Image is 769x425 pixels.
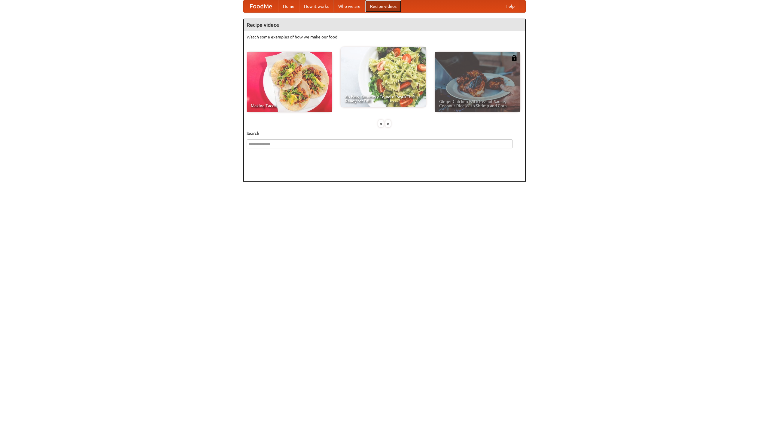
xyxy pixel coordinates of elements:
div: » [385,120,391,127]
img: 483408.png [511,55,517,61]
a: FoodMe [244,0,278,12]
a: Help [501,0,519,12]
span: Making Tacos [251,104,328,108]
h4: Recipe videos [244,19,525,31]
span: An Easy, Summery Tomato Pasta That's Ready for Fall [345,95,422,103]
a: Making Tacos [247,52,332,112]
p: Watch some examples of how we make our food! [247,34,522,40]
a: An Easy, Summery Tomato Pasta That's Ready for Fall [341,47,426,107]
h5: Search [247,130,522,136]
a: Who we are [333,0,365,12]
a: Recipe videos [365,0,401,12]
a: Home [278,0,299,12]
div: « [378,120,384,127]
a: How it works [299,0,333,12]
